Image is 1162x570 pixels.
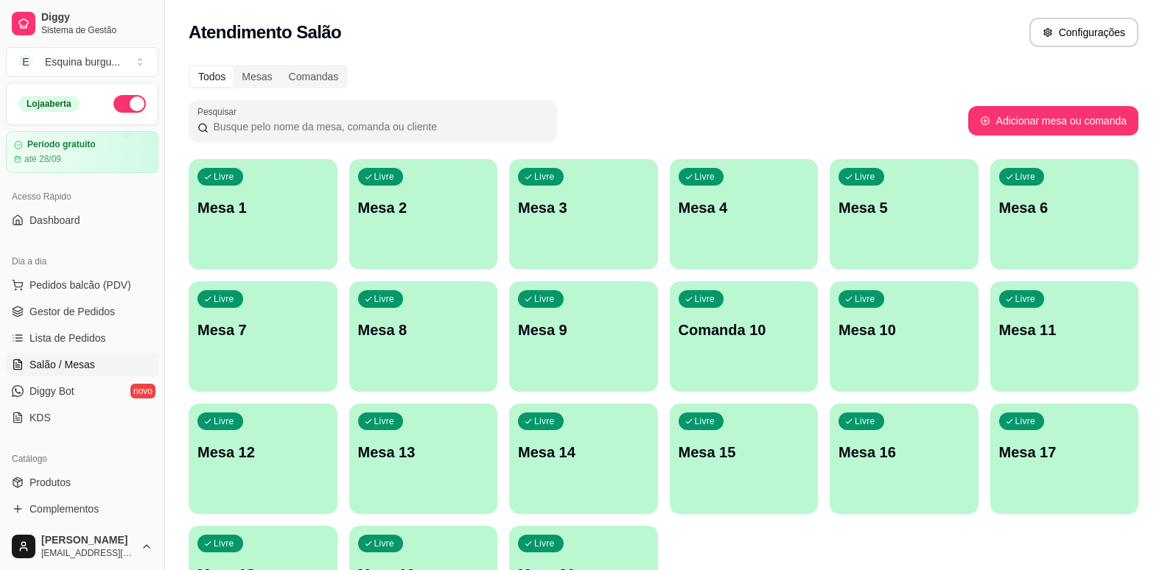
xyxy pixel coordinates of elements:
[534,415,555,427] p: Livre
[534,293,555,305] p: Livre
[6,6,158,41] a: DiggySistema de Gestão
[6,379,158,403] a: Diggy Botnovo
[679,320,810,340] p: Comanda 10
[6,353,158,376] a: Salão / Mesas
[1015,171,1036,183] p: Livre
[6,497,158,521] a: Complementos
[990,281,1139,392] button: LivreMesa 11
[190,66,234,87] div: Todos
[670,404,819,514] button: LivreMesa 15
[29,278,131,292] span: Pedidos balcão (PDV)
[374,171,395,183] p: Livre
[29,384,74,398] span: Diggy Bot
[41,547,135,559] span: [EMAIL_ADDRESS][DOMAIN_NAME]
[29,213,80,228] span: Dashboard
[374,538,395,549] p: Livre
[1015,293,1036,305] p: Livre
[6,250,158,273] div: Dia a dia
[41,534,135,547] span: [PERSON_NAME]
[968,106,1138,136] button: Adicionar mesa ou comanda
[6,208,158,232] a: Dashboard
[990,159,1139,270] button: LivreMesa 6
[839,320,970,340] p: Mesa 10
[990,404,1139,514] button: LivreMesa 17
[6,273,158,297] button: Pedidos balcão (PDV)
[855,293,875,305] p: Livre
[679,197,810,218] p: Mesa 4
[1029,18,1138,47] button: Configurações
[197,197,329,218] p: Mesa 1
[6,471,158,494] a: Produtos
[999,320,1130,340] p: Mesa 11
[830,281,979,392] button: LivreMesa 10
[214,293,234,305] p: Livre
[189,21,341,44] h2: Atendimento Salão
[41,24,153,36] span: Sistema de Gestão
[518,197,649,218] p: Mesa 3
[670,281,819,392] button: LivreComanda 10
[509,404,658,514] button: LivreMesa 14
[29,331,106,345] span: Lista de Pedidos
[6,326,158,350] a: Lista de Pedidos
[670,159,819,270] button: LivreMesa 4
[374,415,395,427] p: Livre
[27,139,96,150] article: Período gratuito
[41,11,153,24] span: Diggy
[518,442,649,462] p: Mesa 14
[18,54,33,69] span: E
[695,293,715,305] p: Livre
[189,404,337,514] button: LivreMesa 12
[518,320,649,340] p: Mesa 9
[189,159,337,270] button: LivreMesa 1
[24,153,61,165] article: até 28/09
[534,538,555,549] p: Livre
[534,171,555,183] p: Livre
[29,410,51,425] span: KDS
[509,281,658,392] button: LivreMesa 9
[6,447,158,471] div: Catálogo
[29,357,95,372] span: Salão / Mesas
[45,54,120,69] div: Esquina burgu ...
[358,320,489,340] p: Mesa 8
[214,538,234,549] p: Livre
[509,159,658,270] button: LivreMesa 3
[999,442,1130,462] p: Mesa 17
[197,442,329,462] p: Mesa 12
[374,293,395,305] p: Livre
[6,131,158,173] a: Período gratuitoaté 28/09
[6,406,158,429] a: KDS
[1015,415,1036,427] p: Livre
[349,404,498,514] button: LivreMesa 13
[855,171,875,183] p: Livre
[830,159,979,270] button: LivreMesa 5
[695,171,715,183] p: Livre
[830,404,979,514] button: LivreMesa 16
[29,475,71,490] span: Produtos
[349,159,498,270] button: LivreMesa 2
[6,185,158,208] div: Acesso Rápido
[197,320,329,340] p: Mesa 7
[6,529,158,564] button: [PERSON_NAME][EMAIL_ADDRESS][DOMAIN_NAME]
[214,171,234,183] p: Livre
[839,442,970,462] p: Mesa 16
[358,197,489,218] p: Mesa 2
[281,66,347,87] div: Comandas
[189,281,337,392] button: LivreMesa 7
[29,304,115,319] span: Gestor de Pedidos
[6,47,158,77] button: Select a team
[234,66,280,87] div: Mesas
[839,197,970,218] p: Mesa 5
[855,415,875,427] p: Livre
[6,300,158,323] a: Gestor de Pedidos
[209,119,548,134] input: Pesquisar
[358,442,489,462] p: Mesa 13
[113,95,146,113] button: Alterar Status
[214,415,234,427] p: Livre
[349,281,498,392] button: LivreMesa 8
[679,442,810,462] p: Mesa 15
[695,415,715,427] p: Livre
[18,96,80,112] div: Loja aberta
[999,197,1130,218] p: Mesa 6
[197,105,242,118] label: Pesquisar
[29,502,99,516] span: Complementos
